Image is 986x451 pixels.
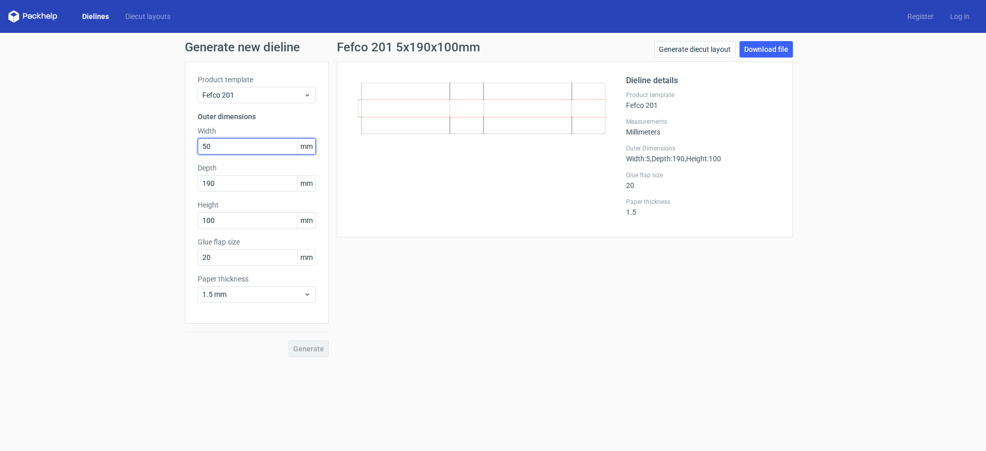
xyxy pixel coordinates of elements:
[654,41,735,58] a: Generate diecut layout
[626,118,780,126] label: Measurements
[626,74,780,87] h2: Dieline details
[626,144,780,153] label: Outer Dimensions
[202,289,304,299] span: 1.5 mm
[626,155,650,163] span: Width : 5
[202,90,304,100] span: Fefco 201
[198,163,316,173] label: Depth
[626,198,780,206] label: Paper thickness
[626,118,780,136] div: Millimeters
[198,200,316,210] label: Height
[899,11,942,22] a: Register
[626,198,780,216] div: 1.5
[685,155,721,163] span: , Height : 100
[198,237,316,247] label: Glue flap size
[626,171,780,190] div: 20
[297,139,315,154] span: mm
[297,250,315,265] span: mm
[942,11,978,22] a: Log in
[185,41,801,53] h1: Generate new dieline
[198,111,316,122] h3: Outer dimensions
[117,11,179,22] a: Diecut layouts
[198,274,316,284] label: Paper thickness
[739,41,793,58] a: Download file
[626,91,780,99] label: Product template
[74,11,117,22] a: Dielines
[650,155,685,163] span: , Depth : 190
[297,176,315,191] span: mm
[626,91,780,109] div: Fefco 201
[198,126,316,136] label: Width
[337,41,480,53] h1: Fefco 201 5x190x100mm
[198,74,316,85] label: Product template
[297,213,315,228] span: mm
[626,171,780,179] label: Glue flap size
